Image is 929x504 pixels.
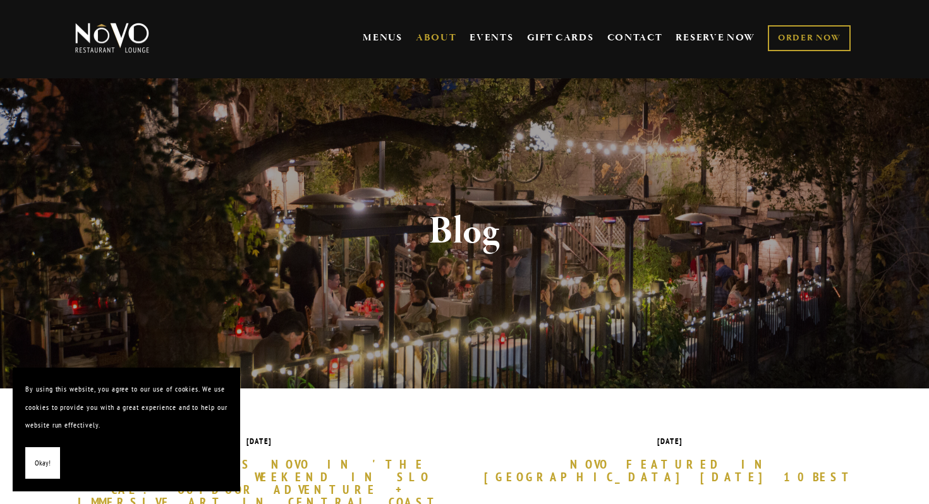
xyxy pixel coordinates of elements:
[676,26,755,50] a: RESERVE NOW
[429,208,501,256] strong: Blog
[483,458,856,483] a: Novo Featured in [GEOGRAPHIC_DATA] [DATE] 10Best
[73,22,152,54] img: Novo Restaurant &amp; Lounge
[35,454,51,472] span: Okay!
[768,25,851,51] a: ORDER NOW
[527,26,594,50] a: GIFT CARDS
[246,433,272,451] time: [DATE]
[13,368,240,491] section: Cookie banner
[470,32,513,44] a: EVENTS
[363,32,403,44] a: MENUS
[416,32,457,44] a: ABOUT
[657,433,683,451] time: [DATE]
[607,26,663,50] a: CONTACT
[25,380,228,435] p: By using this website, you agree to our use of cookies. We use cookies to provide you with a grea...
[25,447,60,479] button: Okay!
